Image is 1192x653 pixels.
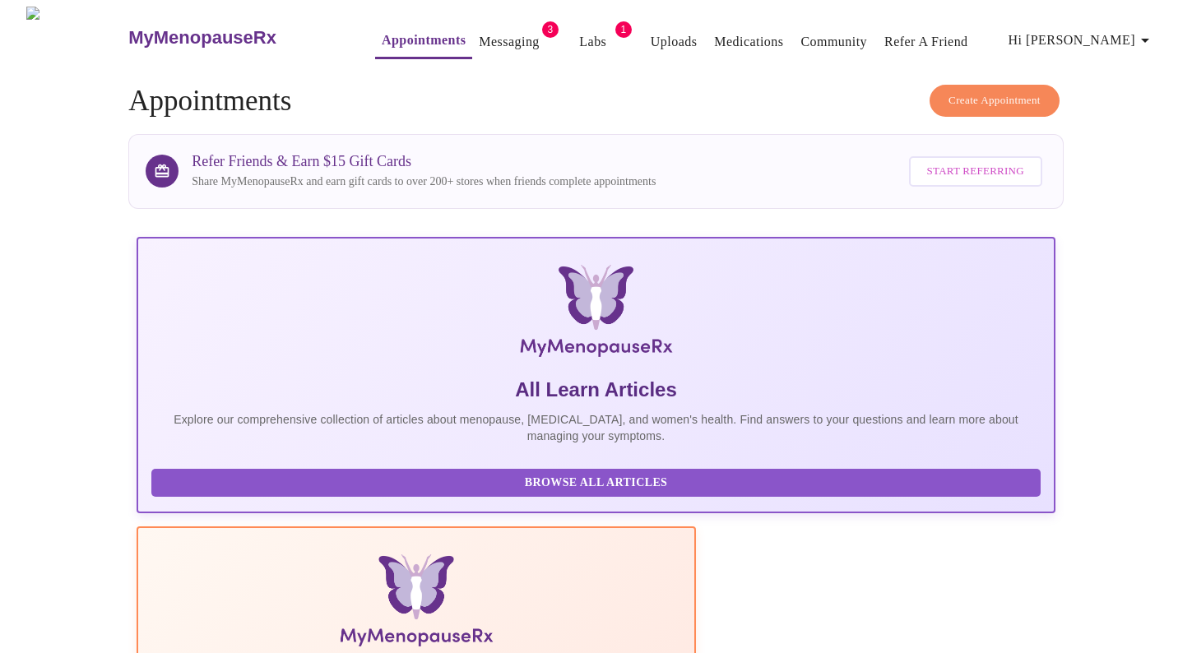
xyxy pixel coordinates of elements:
img: MyMenopauseRx Logo [26,7,127,68]
img: Menopause Manual [235,554,596,653]
span: 1 [615,21,632,38]
span: Create Appointment [948,91,1041,110]
button: Hi [PERSON_NAME] [1002,24,1162,57]
button: Start Referring [909,156,1042,187]
button: Uploads [644,25,704,58]
a: Uploads [651,30,698,53]
span: Browse All Articles [168,473,1024,493]
button: Browse All Articles [151,469,1041,498]
span: Start Referring [927,162,1024,181]
h5: All Learn Articles [151,377,1041,403]
span: 3 [542,21,559,38]
a: Messaging [479,30,539,53]
button: Labs [567,25,619,58]
img: MyMenopauseRx Logo [290,265,902,364]
a: Medications [714,30,783,53]
button: Messaging [472,25,545,58]
p: Explore our comprehensive collection of articles about menopause, [MEDICAL_DATA], and women's hea... [151,411,1041,444]
button: Refer a Friend [878,25,975,58]
h3: MyMenopauseRx [128,27,276,49]
a: Refer a Friend [884,30,968,53]
a: Community [800,30,867,53]
button: Create Appointment [930,85,1060,117]
button: Appointments [375,24,472,59]
a: Browse All Articles [151,475,1045,489]
a: MyMenopauseRx [127,9,342,67]
button: Medications [707,25,790,58]
button: Community [794,25,874,58]
h4: Appointments [128,85,1064,118]
a: Labs [579,30,606,53]
h3: Refer Friends & Earn $15 Gift Cards [192,153,656,170]
a: Start Referring [905,148,1046,195]
span: Hi [PERSON_NAME] [1009,29,1155,52]
a: Appointments [382,29,466,52]
p: Share MyMenopauseRx and earn gift cards to over 200+ stores when friends complete appointments [192,174,656,190]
